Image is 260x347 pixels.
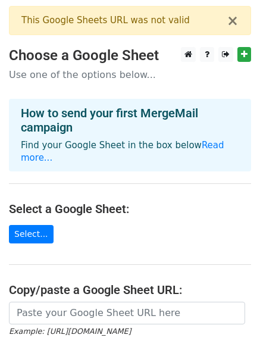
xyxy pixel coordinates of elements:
p: Find your Google Sheet in the box below [21,139,239,164]
h4: Copy/paste a Google Sheet URL: [9,283,251,297]
input: Paste your Google Sheet URL here [9,302,245,324]
h4: Select a Google Sheet: [9,202,251,216]
button: × [227,14,239,28]
a: Read more... [21,140,224,163]
div: This Google Sheets URL was not valid [21,14,227,27]
a: Select... [9,225,54,243]
h3: Choose a Google Sheet [9,47,251,64]
small: Example: [URL][DOMAIN_NAME] [9,327,131,336]
p: Use one of the options below... [9,68,251,81]
h4: How to send your first MergeMail campaign [21,106,239,135]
